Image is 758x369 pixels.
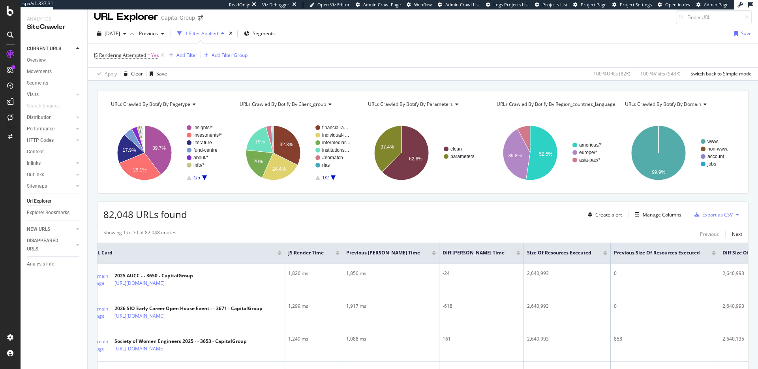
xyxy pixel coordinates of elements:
[493,2,529,8] span: Logs Projects List
[623,98,735,111] h4: URLs Crawled By Botify By domain
[356,2,401,8] a: Admin Crawl Page
[114,338,247,345] div: Society of Women Engineers 2025 - - 3653 - CapitalGroup
[381,144,394,150] text: 37.4%
[105,30,120,37] span: 2025 Sep. 12th
[322,125,349,130] text: financial-a…
[632,210,681,219] button: Manage Columns
[687,68,752,80] button: Switch back to Simple mode
[322,147,349,153] text: institutions…
[103,208,187,221] span: 82,048 URLs found
[103,119,228,187] div: A chart.
[27,79,82,87] a: Segments
[573,2,606,8] a: Project Page
[201,51,248,60] button: Add Filter Group
[253,159,263,164] text: 20%
[489,119,614,187] svg: A chart.
[317,2,350,8] span: Open Viz Editor
[114,272,199,279] div: 2025 AUCC - - 3650 - CapitalGroup
[193,162,205,168] text: info/*
[109,98,221,111] h4: URLs Crawled By Botify By pagetype
[91,273,111,287] img: main image
[174,27,227,40] button: 1 Filter Applied
[27,171,74,179] a: Outlinks
[612,2,652,8] a: Project Settings
[176,52,197,58] div: Add Filter
[732,231,742,237] div: Next
[27,182,47,190] div: Sitemaps
[114,279,165,287] a: [URL][DOMAIN_NAME]
[94,10,158,24] div: URL Explorer
[676,10,752,24] input: Find a URL
[27,136,54,145] div: HTTP Codes
[322,140,351,145] text: intermediar…
[27,68,52,76] div: Movements
[690,70,752,77] div: Switch back to Simple mode
[614,335,716,343] div: 858
[94,52,146,58] span: JS Rendering Attempted
[94,27,129,40] button: [DATE]
[27,136,74,145] a: HTTP Codes
[579,157,600,163] text: asia-pac/*
[486,2,529,8] a: Logs Projects List
[280,142,293,147] text: 32.3%
[443,335,520,343] div: 161
[625,101,701,107] span: URLs Crawled By Botify By domain
[156,70,167,77] div: Save
[508,153,522,158] text: 39.8%
[691,208,733,221] button: Export as CSV
[640,70,681,77] div: 100 % Visits ( 543K )
[27,125,54,133] div: Performance
[527,270,607,277] div: 2,640,993
[643,211,681,218] div: Manage Columns
[27,225,74,233] a: NEW URLS
[232,119,357,187] div: A chart.
[27,209,69,217] div: Explorer Bookmarks
[198,15,203,21] div: arrow-right-arrow-left
[193,175,200,181] text: 1/5
[27,45,74,53] a: CURRENT URLS
[91,249,276,256] span: URL Card
[129,30,136,37] span: vs
[409,156,422,162] text: 62.6%
[91,305,111,320] img: main image
[288,270,340,277] div: 1,826 ms
[136,30,158,37] span: Previous
[497,101,615,107] span: URLs Crawled By Botify By region_countries_language
[438,2,480,8] a: Admin Crawl List
[27,225,50,233] div: NEW URLS
[346,270,436,277] div: 1,850 ms
[27,148,44,156] div: Content
[527,303,607,310] div: 2,640,993
[212,52,248,58] div: Add Filter Group
[27,171,44,179] div: Outlinks
[445,2,480,8] span: Admin Crawl List
[539,151,552,157] text: 52.5%
[227,30,234,38] div: times
[151,50,159,61] span: Yes
[27,68,82,76] a: Movements
[535,2,567,8] a: Projects List
[617,119,742,187] svg: A chart.
[229,2,250,8] div: ReadOnly:
[614,303,716,310] div: 0
[111,101,190,107] span: URLs Crawled By Botify By pagetype
[27,125,74,133] a: Performance
[193,155,208,160] text: about/*
[27,102,60,110] div: Search Engines
[27,102,68,110] a: Search Engines
[27,260,54,268] div: Analysis Info
[241,27,278,40] button: Segments
[27,113,74,122] a: Distribution
[579,142,602,148] text: americas/*
[368,101,453,107] span: URLs Crawled By Botify By parameters
[27,90,39,99] div: Visits
[27,16,81,23] div: Analytics
[322,175,329,181] text: 1/2
[322,155,343,160] text: #nomatch
[346,335,436,343] div: 1,088 ms
[700,229,719,239] button: Previous
[122,147,136,153] text: 17.9%
[407,2,432,8] a: Webflow
[360,119,485,187] div: A chart.
[27,148,82,156] a: Content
